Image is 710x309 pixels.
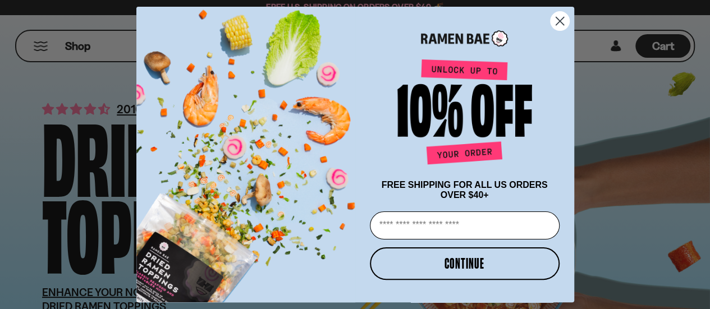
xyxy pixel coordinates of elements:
span: FREE SHIPPING FOR ALL US ORDERS OVER $40+ [381,180,547,200]
button: CONTINUE [370,247,560,280]
img: Unlock up to 10% off [395,59,535,169]
img: Ramen Bae Logo [421,29,508,48]
button: Close dialog [550,11,570,31]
